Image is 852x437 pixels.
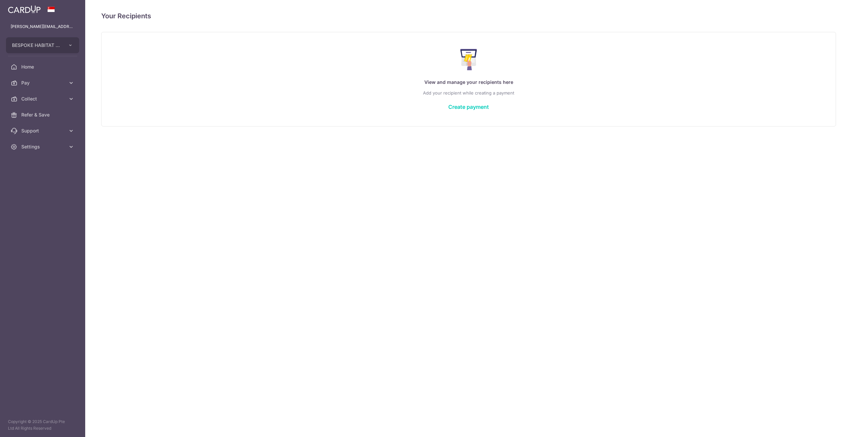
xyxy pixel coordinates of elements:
[12,42,61,49] span: BESPOKE HABITAT B47WA PTE. LTD.
[115,89,822,97] p: Add your recipient while creating a payment
[21,111,65,118] span: Refer & Save
[21,96,65,102] span: Collect
[448,104,489,110] a: Create payment
[11,23,75,30] p: [PERSON_NAME][EMAIL_ADDRESS][DOMAIN_NAME]
[21,80,65,86] span: Pay
[101,11,836,21] h4: Your Recipients
[460,49,477,70] img: Make Payment
[21,143,65,150] span: Settings
[115,78,822,86] p: View and manage your recipients here
[21,64,65,70] span: Home
[809,417,845,434] iframe: Opens a widget where you can find more information
[21,127,65,134] span: Support
[6,37,79,53] button: BESPOKE HABITAT B47WA PTE. LTD.
[8,5,41,13] img: CardUp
